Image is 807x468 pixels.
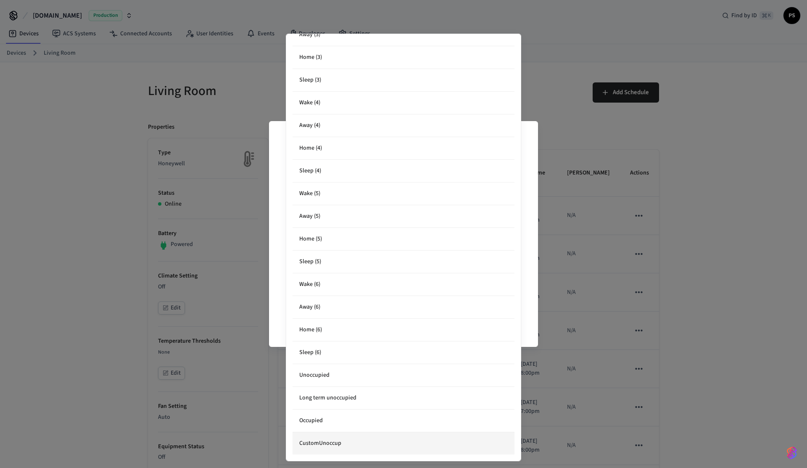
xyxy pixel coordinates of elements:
li: Sleep (5) [293,251,514,273]
li: Away (5) [293,205,514,228]
li: Home (3) [293,46,514,69]
li: CustomUnoccup [293,432,514,455]
li: Away (4) [293,114,514,137]
li: Wake (5) [293,182,514,205]
li: Sleep (3) [293,69,514,92]
li: Home (5) [293,228,514,251]
li: Wake (4) [293,92,514,114]
li: Away (6) [293,296,514,319]
li: Away (3) [293,24,514,46]
li: Home (4) [293,137,514,160]
li: Occupied [293,410,514,432]
li: Sleep (4) [293,160,514,182]
li: Unoccupied [293,364,514,387]
li: Long term unoccupied [293,387,514,410]
li: Wake (6) [293,273,514,296]
li: Home (6) [293,319,514,341]
img: SeamLogoGradient.69752ec5.svg [787,446,797,460]
li: Sleep (6) [293,341,514,364]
